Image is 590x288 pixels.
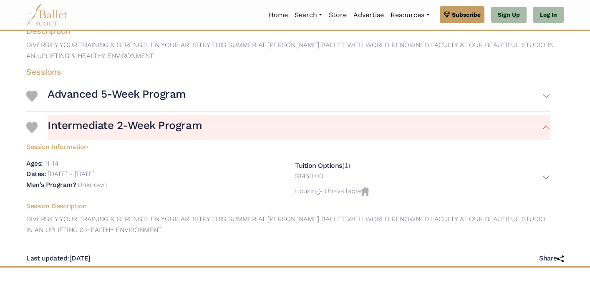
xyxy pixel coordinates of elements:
h5: Tuition Options [295,162,342,169]
button: Advanced 5-Week Program [48,84,550,108]
h4: Sessions [20,66,557,77]
h5: Session Information [20,139,557,152]
h5: Men's Program? [26,181,76,189]
button: $1450.00 [295,171,550,184]
a: Sign Up [491,7,527,23]
img: Heart [26,91,38,102]
h3: Intermediate 2-Week Program [48,119,202,133]
p: DIVERSIFY YOUR TRAINING & STRENGTHEN YOUR ARTISTRY THIS SUMMER AT [PERSON_NAME] BALLET WITH WORLD... [20,40,570,61]
p: 11-14 [45,159,58,167]
span: Housing [295,187,320,195]
img: Housing Unvailable [361,187,369,196]
p: [DATE] - [DATE] [48,170,95,178]
a: Store [325,6,350,24]
p: $1450.00 [295,171,323,182]
h5: [DATE] [26,254,91,263]
a: Home [265,6,291,24]
h5: Dates: [26,170,46,178]
a: Advertise [350,6,387,24]
h3: Advanced 5-Week Program [48,87,186,101]
h5: Ages: [26,159,43,167]
a: Subscribe [440,6,484,23]
div: (1) [295,160,550,184]
a: Search [291,6,325,24]
a: Resources [387,6,433,24]
h5: Share [539,254,564,263]
button: Intermediate 2-Week Program [48,115,550,139]
p: - Unavailable [295,186,550,197]
img: Heart [26,122,38,133]
p: Unknown [78,181,107,189]
a: Log In [533,7,564,23]
h5: Session Description [20,202,557,211]
p: DIVERSIFY YOUR TRAINING & STRENGTHEN YOUR ARTISTRY THIS SUMMER AT [PERSON_NAME] BALLET WITH WORLD... [20,214,557,235]
span: Last updated: [26,254,69,262]
img: gem.svg [444,10,450,19]
span: Subscribe [452,10,481,19]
